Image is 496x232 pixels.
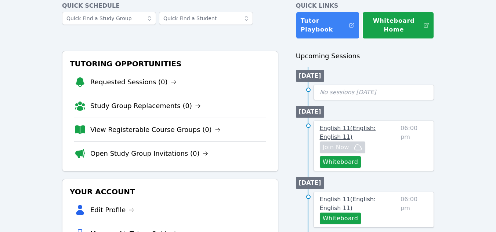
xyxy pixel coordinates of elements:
li: [DATE] [296,106,324,118]
h4: Quick Schedule [62,1,278,10]
li: [DATE] [296,70,324,82]
a: Tutor Playbook [296,12,360,39]
span: 06:00 pm [401,124,428,168]
a: English 11(English: English 11) [320,195,398,213]
a: Edit Profile [90,205,135,215]
span: Join Now [323,143,349,152]
li: [DATE] [296,177,324,189]
button: Whiteboard Home [362,12,434,39]
button: Whiteboard [320,156,361,168]
h3: Your Account [68,185,272,198]
span: No sessions [DATE] [320,89,376,96]
a: View Registerable Course Groups (0) [90,125,221,135]
a: Study Group Replacements (0) [90,101,201,111]
h4: Quick Links [296,1,434,10]
a: Open Study Group Invitations (0) [90,148,209,159]
h3: Tutoring Opportunities [68,57,272,70]
span: English 11 ( English: English 11 ) [320,125,376,140]
button: Join Now [320,141,365,153]
a: English 11(English: English 11) [320,124,398,141]
h3: Upcoming Sessions [296,51,434,61]
button: Whiteboard [320,213,361,224]
input: Quick Find a Study Group [62,12,156,25]
span: 06:00 pm [401,195,428,224]
a: Requested Sessions (0) [90,77,177,87]
input: Quick Find a Student [159,12,253,25]
span: English 11 ( English: English 11 ) [320,196,376,211]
